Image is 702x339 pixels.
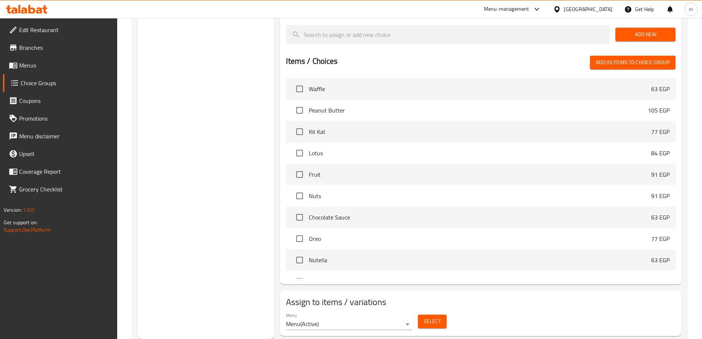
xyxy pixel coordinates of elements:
span: Choice Groups [21,79,111,87]
span: Add New [621,30,670,39]
a: Branches [3,39,117,56]
p: 63 EGP [651,256,670,264]
a: Support.OpsPlatform [4,225,50,235]
a: Menus [3,56,117,74]
span: Select choice [292,124,307,139]
span: Fruit [309,170,651,179]
span: Nuts [309,191,651,200]
span: Branches [19,43,111,52]
input: search [286,25,610,44]
span: Select choice [292,188,307,204]
span: Select [424,317,441,326]
span: Select choice [292,252,307,268]
p: 77 EGP [651,234,670,243]
span: Promotions [19,114,111,123]
label: Menu [286,313,297,318]
span: Add (0) items to choice group [596,58,670,67]
span: m [689,5,693,13]
a: Edit Restaurant [3,21,117,39]
span: Version: [4,205,22,215]
span: Kit Kat [309,127,651,136]
span: 1.0.0 [23,205,34,215]
button: Add New [615,28,675,41]
a: Coupons [3,92,117,110]
h2: Items / Choices [286,56,338,67]
span: Coverage Report [19,167,111,176]
button: Select [418,315,447,328]
p: 105 EGP [648,106,670,115]
p: 84 EGP [651,149,670,158]
span: Waffle [309,84,651,93]
span: Marshmallow [309,277,651,286]
div: [GEOGRAPHIC_DATA] [564,5,612,13]
span: Select choice [292,167,307,182]
span: Select choice [292,274,307,289]
span: Select choice [292,210,307,225]
div: Menu(Active) [286,318,412,330]
span: Coupons [19,96,111,105]
p: 63 EGP [651,84,670,93]
span: Menus [19,61,111,70]
span: Lotus [309,149,651,158]
p: 91 EGP [651,170,670,179]
h2: Assign to items / variations [286,296,675,308]
span: Select choice [292,81,307,97]
span: Peanut Butter [309,106,648,115]
a: Promotions [3,110,117,127]
span: Menu disclaimer [19,132,111,141]
p: 91 EGP [651,277,670,286]
button: Add (0) items to choice group [590,56,675,69]
span: Nutella [309,256,651,264]
span: Edit Restaurant [19,25,111,34]
a: Grocery Checklist [3,180,117,198]
span: Oreo [309,234,651,243]
p: 91 EGP [651,191,670,200]
a: Choice Groups [3,74,117,92]
span: Select choice [292,103,307,118]
span: Upsell [19,149,111,158]
span: Grocery Checklist [19,185,111,194]
p: 63 EGP [651,213,670,222]
a: Coverage Report [3,163,117,180]
a: Menu disclaimer [3,127,117,145]
span: Get support on: [4,218,38,227]
span: Select choice [292,231,307,246]
p: 77 EGP [651,127,670,136]
span: Chocolate Sauce [309,213,651,222]
a: Upsell [3,145,117,163]
div: Menu-management [484,5,529,14]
